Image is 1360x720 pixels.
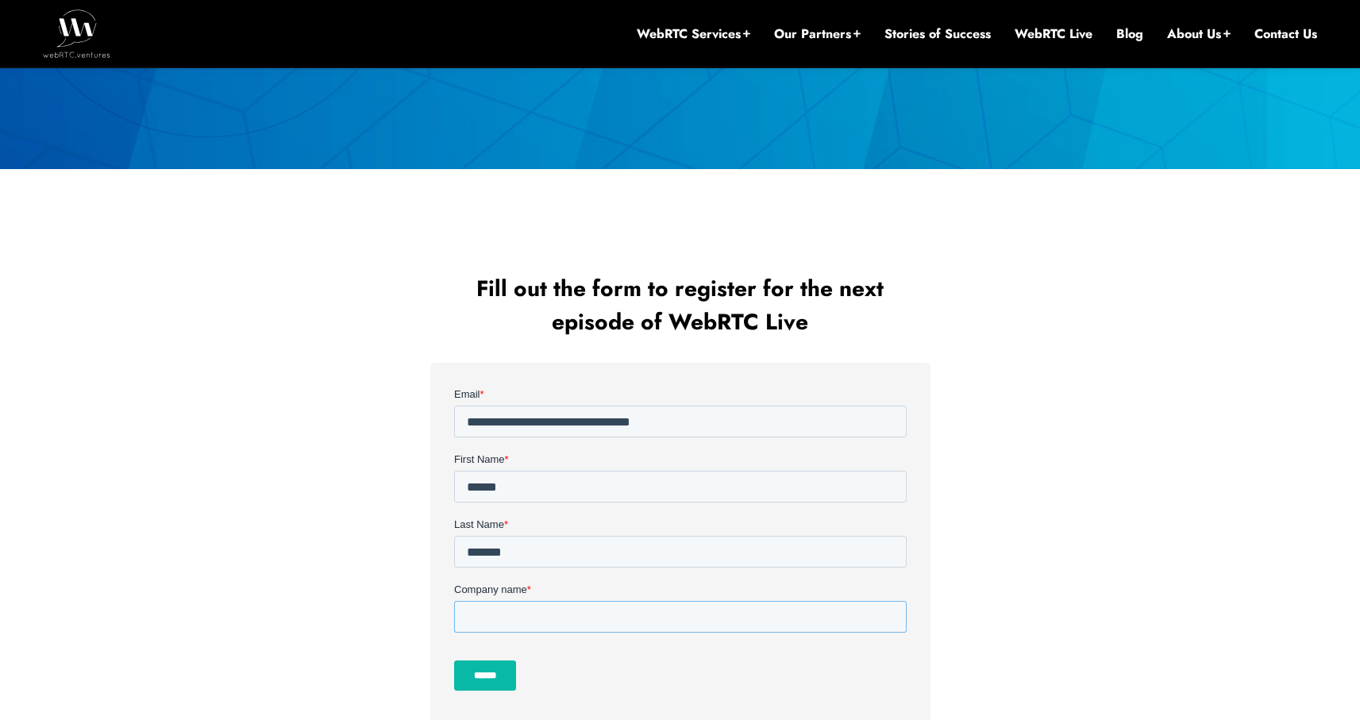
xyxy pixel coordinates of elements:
a: Contact Us [1254,25,1317,43]
a: WebRTC Services [637,25,750,43]
h2: Fill out the form to register for the next episode of WebRTC Live [434,272,927,339]
img: WebRTC.ventures [43,10,110,57]
a: WebRTC Live [1015,25,1092,43]
a: Our Partners [774,25,861,43]
iframe: Form 1 [454,387,907,704]
a: About Us [1167,25,1231,43]
a: Blog [1116,25,1143,43]
a: Stories of Success [884,25,991,43]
